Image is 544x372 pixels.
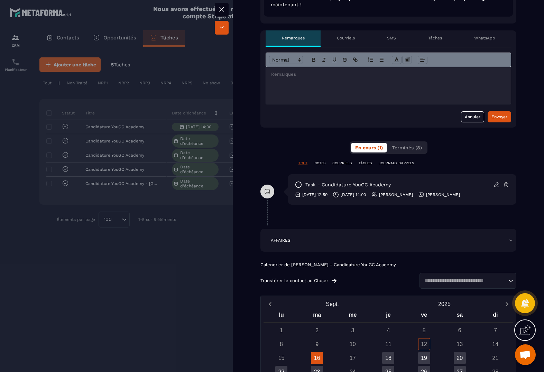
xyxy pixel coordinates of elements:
p: Transférer le contact au Closer [260,278,328,283]
div: 19 [418,352,430,364]
p: COURRIELS [332,161,352,166]
div: ve [406,310,442,322]
p: AFFAIRES [271,238,291,243]
div: 7 [489,324,501,336]
div: 11 [382,338,394,350]
input: Search for option [422,277,507,284]
div: 10 [347,338,359,350]
div: je [370,310,406,322]
div: ma [299,310,335,322]
div: 17 [347,352,359,364]
div: 2 [311,324,323,336]
div: 15 [275,352,287,364]
div: 5 [418,324,430,336]
button: Envoyer [488,111,511,122]
p: TOUT [298,161,307,166]
div: 6 [454,324,466,336]
button: Next month [500,299,513,309]
button: Open years overlay [388,298,500,310]
p: Tâches [428,35,442,41]
div: 3 [347,324,359,336]
div: Ouvrir le chat [515,344,536,365]
div: 8 [275,338,287,350]
div: 18 [382,352,394,364]
button: En cours (1) [351,143,387,152]
div: lu [264,310,299,322]
p: JOURNAUX D'APPELS [379,161,414,166]
p: [PERSON_NAME] [426,192,460,197]
button: Terminés (8) [388,143,426,152]
div: 20 [454,352,466,364]
p: [DATE] 12:59 [302,192,328,197]
button: Annuler [461,111,484,122]
div: 9 [311,338,323,350]
p: task - Candidature YouGC Academy [305,182,391,188]
div: Search for option [419,273,516,289]
button: Open months overlay [276,298,388,310]
p: TÂCHES [359,161,372,166]
p: Remarques [282,35,305,41]
div: 12 [418,338,430,350]
div: sa [442,310,478,322]
div: 21 [489,352,501,364]
div: Envoyer [491,113,507,120]
div: me [335,310,370,322]
span: Terminés (8) [392,145,422,150]
p: SMS [387,35,396,41]
div: 16 [311,352,323,364]
div: 1 [275,324,287,336]
p: [DATE] 14:00 [341,192,366,197]
span: En cours (1) [355,145,383,150]
div: 4 [382,324,394,336]
p: NOTES [314,161,325,166]
p: WhatsApp [474,35,495,41]
button: Previous month [264,299,276,309]
div: di [478,310,513,322]
div: 13 [454,338,466,350]
p: Calendrier de [PERSON_NAME] - Candidature YouGC Academy [260,262,516,268]
div: 14 [489,338,501,350]
p: Courriels [337,35,355,41]
p: [PERSON_NAME] [379,192,413,197]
